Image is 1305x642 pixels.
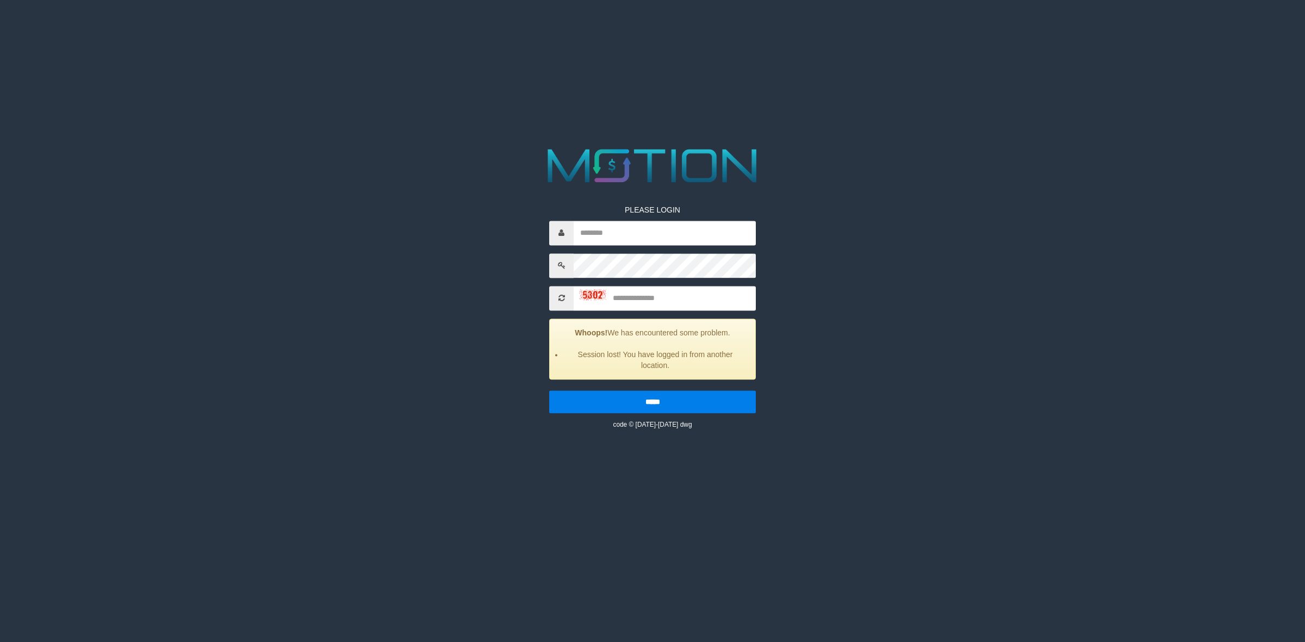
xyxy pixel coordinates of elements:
img: captcha [579,289,606,300]
small: code © [DATE]-[DATE] dwg [613,421,692,428]
p: PLEASE LOGIN [549,204,756,215]
strong: Whoops! [575,328,607,337]
li: Session lost! You have logged in from another location. [563,349,747,371]
img: MOTION_logo.png [538,143,767,188]
div: We has encountered some problem. [549,319,756,379]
